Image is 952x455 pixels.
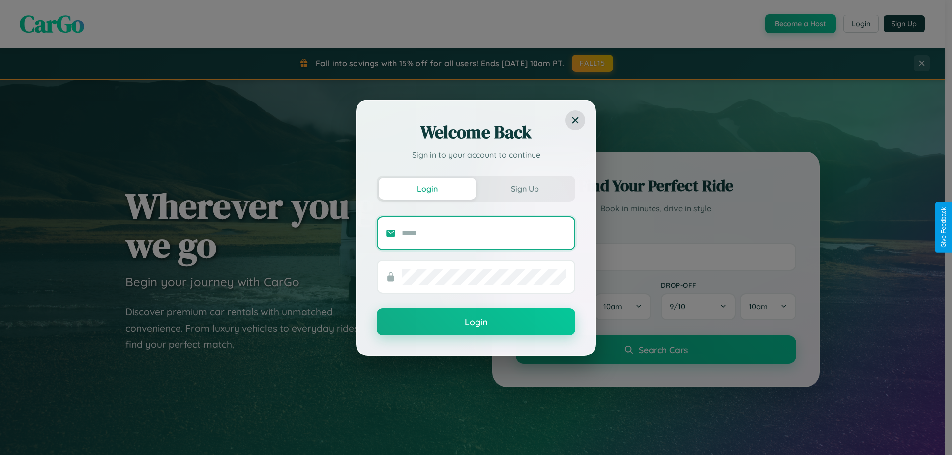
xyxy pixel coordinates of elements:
[377,120,575,144] h2: Welcome Back
[377,149,575,161] p: Sign in to your account to continue
[476,178,573,200] button: Sign Up
[377,308,575,335] button: Login
[940,207,947,248] div: Give Feedback
[379,178,476,200] button: Login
